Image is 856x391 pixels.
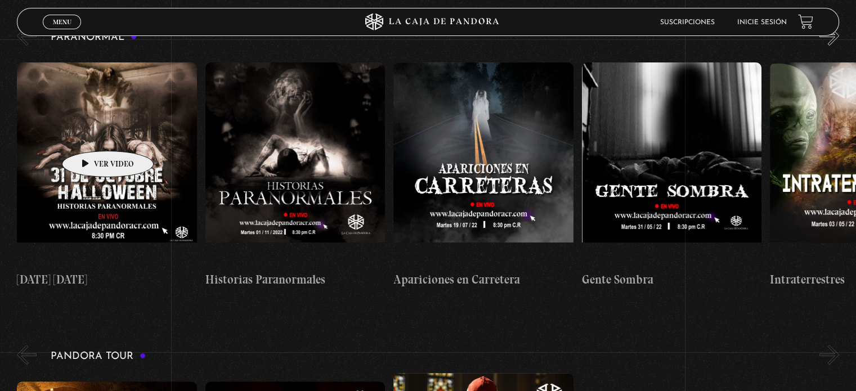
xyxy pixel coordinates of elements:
button: Next [819,26,839,46]
a: View your shopping cart [798,14,813,29]
span: Menu [53,19,71,25]
h3: Paranormal [51,32,137,43]
h3: Pandora Tour [51,351,146,362]
span: Cerrar [49,28,75,36]
button: Previous [17,345,37,365]
a: Historias Paranormales [205,54,385,298]
h4: Historias Paranormales [205,271,385,289]
a: [DATE] [DATE] [17,54,196,298]
button: Next [819,345,839,365]
h4: Gente Sombra [582,271,761,289]
a: Inicie sesión [737,19,787,26]
h4: [DATE] [DATE] [17,271,196,289]
h4: Apariciones en Carretera [393,271,573,289]
a: Apariciones en Carretera [393,54,573,298]
a: Suscripciones [660,19,715,26]
a: Gente Sombra [582,54,761,298]
button: Previous [17,26,37,46]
